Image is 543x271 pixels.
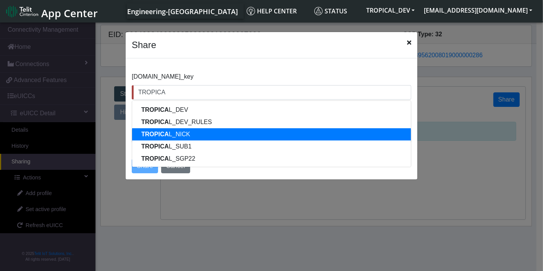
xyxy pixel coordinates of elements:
[132,85,411,100] input: Organization search
[314,7,347,15] span: Status
[141,143,169,150] span: TROPICA
[362,3,419,17] button: TROPICAL_DEV
[141,155,195,162] ngb-highlight: L_SGP22
[141,119,169,125] span: TROPICA
[247,7,255,15] img: knowledge.svg
[141,106,188,113] ngb-highlight: L_DEV
[132,73,194,80] span: [DOMAIN_NAME]_key
[141,155,169,162] span: TROPICA
[314,7,323,15] img: status.svg
[247,7,297,15] span: Help center
[141,131,190,137] ngb-highlight: L_NICK
[127,7,238,16] span: Engineering-[GEOGRAPHIC_DATA]
[141,131,169,137] span: TROPICA
[141,143,192,150] ngb-highlight: L_SUB1
[127,3,238,19] a: Your current platform instance
[132,38,156,52] h4: Share
[419,3,537,17] button: [EMAIL_ADDRESS][DOMAIN_NAME]
[407,38,411,47] span: Close
[141,119,212,125] ngb-highlight: L_DEV_RULES
[41,6,98,20] span: App Center
[6,5,38,18] img: logo-telit-cinterion-gw-new.png
[141,106,169,113] span: TROPICA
